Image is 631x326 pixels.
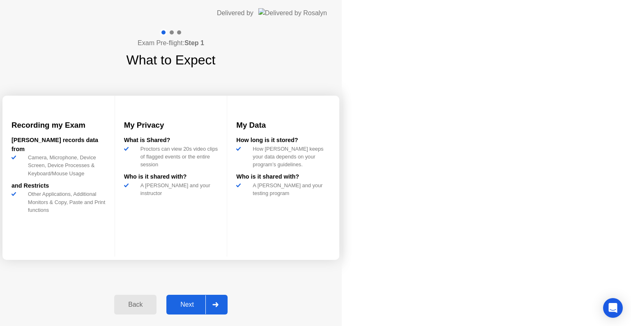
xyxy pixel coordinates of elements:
[249,145,330,169] div: How [PERSON_NAME] keeps your data depends on your program’s guidelines.
[127,50,216,70] h1: What to Expect
[137,145,218,169] div: Proctors can view 20s video clips of flagged events or the entire session
[25,154,106,177] div: Camera, Microphone, Device Screen, Device Processes & Keyboard/Mouse Usage
[236,136,330,145] div: How long is it stored?
[249,181,330,197] div: A [PERSON_NAME] and your testing program
[166,295,228,315] button: Next
[12,136,106,154] div: [PERSON_NAME] records data from
[169,301,205,308] div: Next
[12,181,106,191] div: and Restricts
[236,119,330,131] h3: My Data
[217,8,253,18] div: Delivered by
[124,119,218,131] h3: My Privacy
[137,181,218,197] div: A [PERSON_NAME] and your instructor
[124,136,218,145] div: What is Shared?
[25,190,106,214] div: Other Applications, Additional Monitors & Copy, Paste and Print functions
[114,295,157,315] button: Back
[236,172,330,181] div: Who is it shared with?
[138,38,204,48] h4: Exam Pre-flight:
[258,8,327,18] img: Delivered by Rosalyn
[603,298,623,318] div: Open Intercom Messenger
[184,39,204,46] b: Step 1
[12,119,106,131] h3: Recording my Exam
[117,301,154,308] div: Back
[124,172,218,181] div: Who is it shared with?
